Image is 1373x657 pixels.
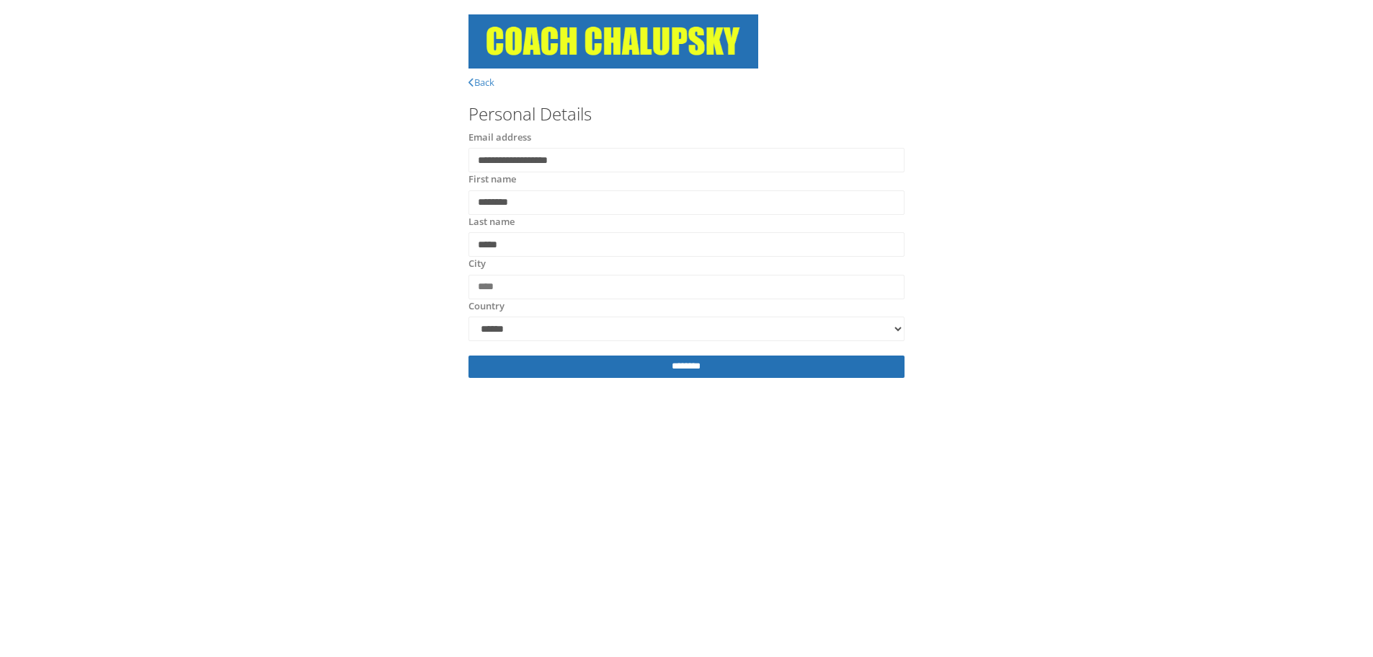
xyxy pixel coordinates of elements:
h3: Personal Details [468,105,905,123]
label: Email address [468,131,531,145]
a: Back [468,76,494,89]
label: First name [468,172,516,187]
img: CapsNeloBlueAndYellow.png [468,14,758,69]
label: City [468,257,486,271]
label: Country [468,299,505,314]
label: Last name [468,215,515,229]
